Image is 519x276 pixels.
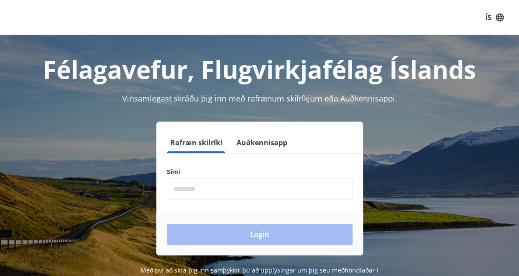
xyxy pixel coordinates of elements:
[11,52,508,86] h1: Félagavefur, Flugvirkjafélag Íslands
[167,132,226,153] button: Rafræn skilríki
[122,93,397,104] span: Vinsamlegast skráðu þig inn með rafrænum skilríkjum eða Auðkennisappi.
[167,168,353,176] label: Sími
[233,132,291,153] button: Auðkennisapp
[480,10,508,25] button: ÍS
